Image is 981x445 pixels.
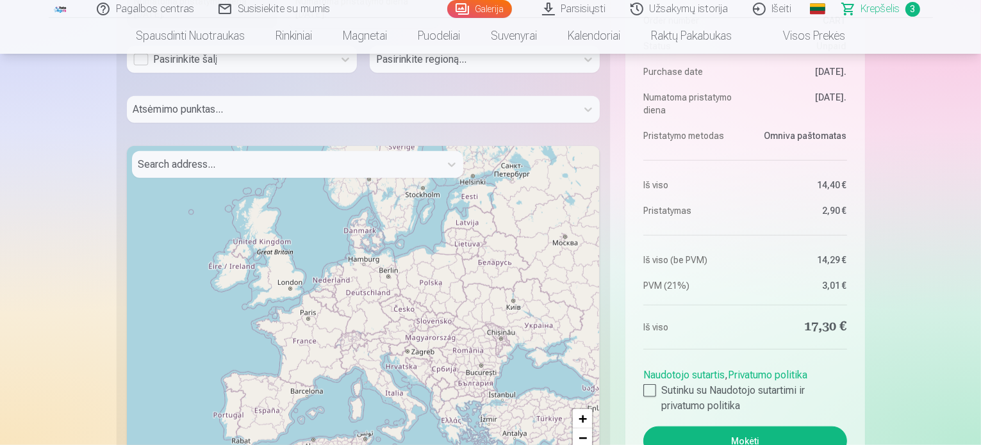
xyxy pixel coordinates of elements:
[752,204,847,217] dd: 2,90 €
[643,254,739,266] dt: Iš viso (be PVM)
[475,18,552,54] a: Suvenyrai
[327,18,402,54] a: Magnetai
[752,129,847,142] dd: Omniva paštomatas
[752,279,847,292] dd: 3,01 €
[402,18,475,54] a: Puodeliai
[133,52,327,67] div: Pasirinkite šalį
[747,18,861,54] a: Visos prekės
[643,279,739,292] dt: PVM (21%)
[579,410,587,426] span: +
[728,369,807,381] a: Privatumo politika
[643,383,846,414] label: Sutinku su Naudotojo sutartimi ir privatumo politika
[752,254,847,266] dd: 14,29 €
[643,204,739,217] dt: Pristatymas
[54,5,68,13] img: /fa5
[643,318,739,336] dt: Iš viso
[752,318,847,336] dd: 17,30 €
[752,65,847,78] dd: [DATE].
[752,179,847,191] dd: 14,40 €
[643,65,739,78] dt: Purchase date
[643,179,739,191] dt: Iš viso
[643,129,739,142] dt: Pristatymo metodas
[260,18,327,54] a: Rinkiniai
[643,91,739,117] dt: Numatoma pristatymo diena
[573,409,592,428] a: Zoom in
[861,1,900,17] span: Krepšelis
[752,91,847,117] dd: [DATE].
[905,2,920,17] span: 3
[552,18,636,54] a: Kalendoriai
[643,362,846,414] div: ,
[120,18,260,54] a: Spausdinti nuotraukas
[636,18,747,54] a: Raktų pakabukas
[643,369,725,381] a: Naudotojo sutartis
